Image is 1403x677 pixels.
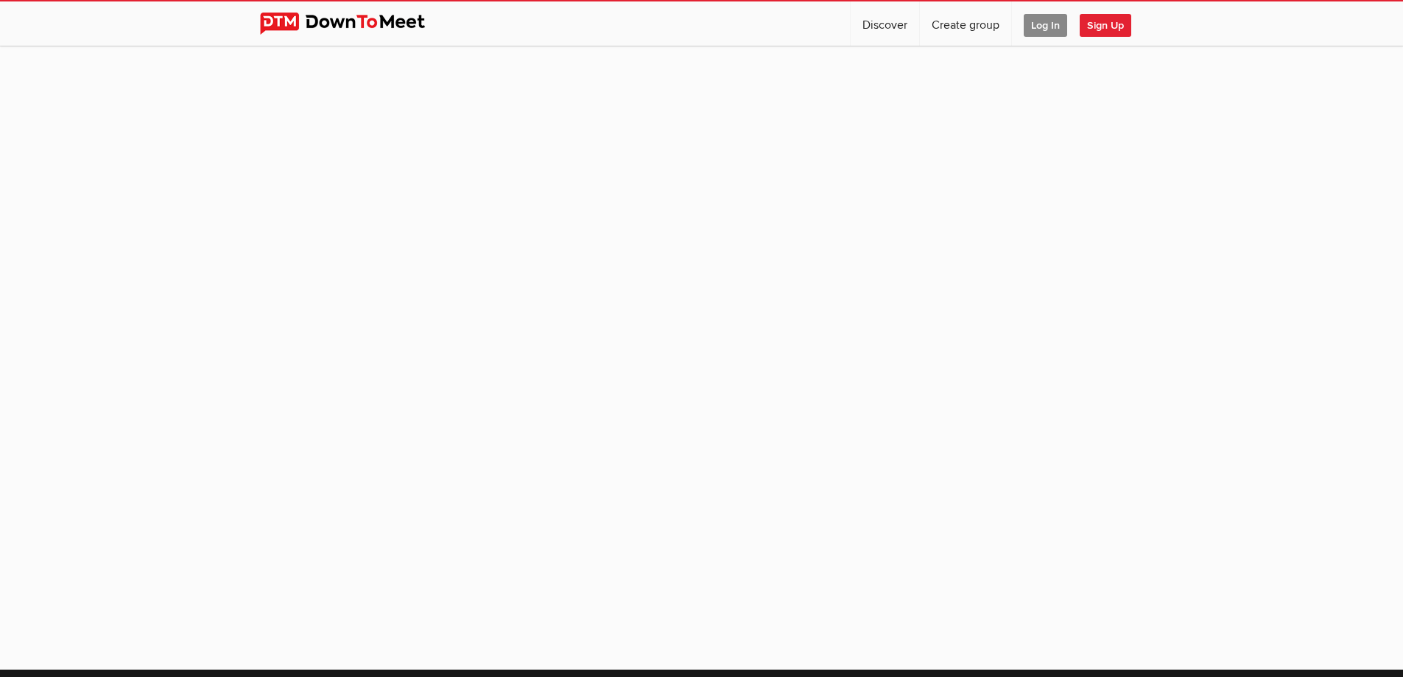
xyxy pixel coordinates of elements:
span: Sign Up [1080,14,1131,37]
a: Log In [1012,1,1079,46]
span: Log In [1024,14,1067,37]
a: Sign Up [1080,1,1143,46]
a: Discover [851,1,919,46]
img: DownToMeet [260,13,448,35]
a: Create group [920,1,1011,46]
